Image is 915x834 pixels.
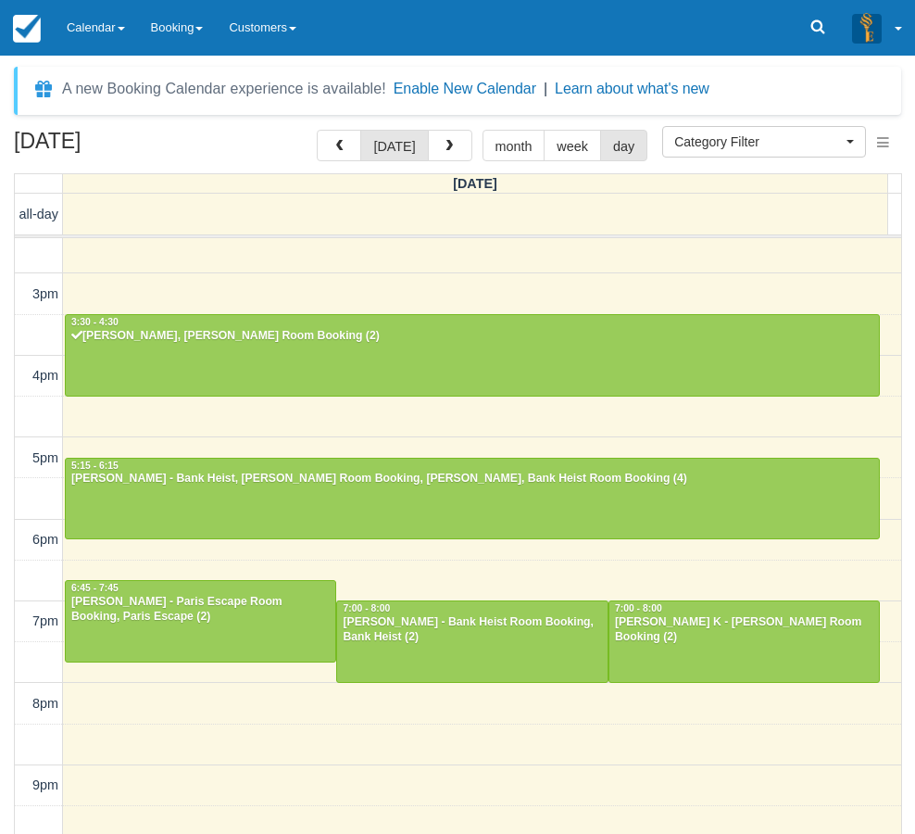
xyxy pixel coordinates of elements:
[453,176,497,191] span: [DATE]
[32,777,58,792] span: 9pm
[600,130,647,161] button: day
[483,130,545,161] button: month
[662,126,866,158] button: Category Filter
[32,696,58,711] span: 8pm
[70,472,874,486] div: [PERSON_NAME] - Bank Heist, [PERSON_NAME] Room Booking, [PERSON_NAME], Bank Heist Room Booking (4)
[544,130,601,161] button: week
[71,583,119,593] span: 6:45 - 7:45
[343,603,390,613] span: 7:00 - 8:00
[608,600,880,682] a: 7:00 - 8:00[PERSON_NAME] K - [PERSON_NAME] Room Booking (2)
[360,130,428,161] button: [DATE]
[555,81,709,96] a: Learn about what's new
[14,130,248,164] h2: [DATE]
[615,603,662,613] span: 7:00 - 8:00
[70,595,331,625] div: [PERSON_NAME] - Paris Escape Room Booking, Paris Escape (2)
[32,286,58,301] span: 3pm
[65,580,336,662] a: 6:45 - 7:45[PERSON_NAME] - Paris Escape Room Booking, Paris Escape (2)
[32,613,58,628] span: 7pm
[852,13,882,43] img: A3
[674,133,842,151] span: Category Filter
[65,314,880,396] a: 3:30 - 4:30[PERSON_NAME], [PERSON_NAME] Room Booking (2)
[614,615,874,645] div: [PERSON_NAME] K - [PERSON_NAME] Room Booking (2)
[544,81,547,96] span: |
[71,317,119,327] span: 3:30 - 4:30
[32,450,58,465] span: 5pm
[71,461,119,471] span: 5:15 - 6:15
[32,532,58,547] span: 6pm
[65,458,880,539] a: 5:15 - 6:15[PERSON_NAME] - Bank Heist, [PERSON_NAME] Room Booking, [PERSON_NAME], Bank Heist Room...
[70,329,874,344] div: [PERSON_NAME], [PERSON_NAME] Room Booking (2)
[62,78,386,100] div: A new Booking Calendar experience is available!
[13,15,41,43] img: checkfront-main-nav-mini-logo.png
[19,207,58,221] span: all-day
[342,615,602,645] div: [PERSON_NAME] - Bank Heist Room Booking, Bank Heist (2)
[336,600,608,682] a: 7:00 - 8:00[PERSON_NAME] - Bank Heist Room Booking, Bank Heist (2)
[394,80,536,98] button: Enable New Calendar
[32,368,58,383] span: 4pm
